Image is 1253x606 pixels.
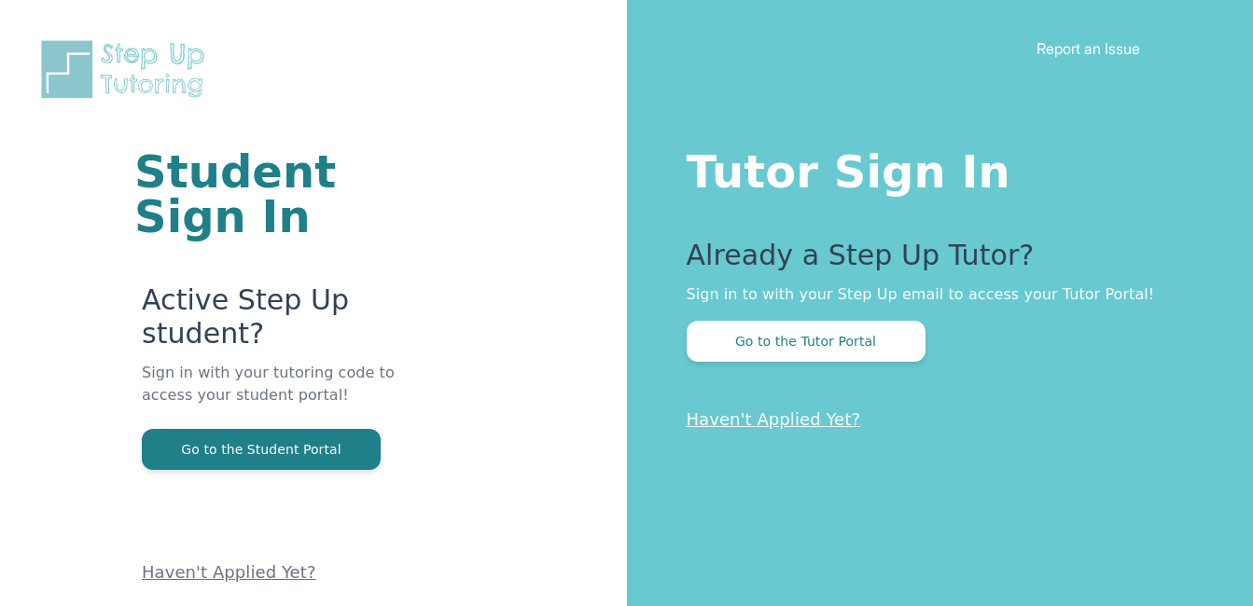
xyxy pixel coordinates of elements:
[1037,39,1140,58] a: Report an Issue
[142,283,403,362] p: Active Step Up student?
[142,362,403,429] p: Sign in with your tutoring code to access your student portal!
[134,149,403,239] h1: Student Sign In
[687,142,1179,194] h1: Tutor Sign In
[687,332,926,350] a: Go to the Tutor Portal
[142,440,381,458] a: Go to the Student Portal
[37,37,216,102] img: Step Up Tutoring horizontal logo
[687,283,1179,306] p: Sign in to with your Step Up email to access your Tutor Portal!
[687,321,926,362] button: Go to the Tutor Portal
[687,239,1179,283] p: Already a Step Up Tutor?
[142,429,381,470] button: Go to the Student Portal
[142,562,316,582] a: Haven't Applied Yet?
[687,409,861,429] a: Haven't Applied Yet?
